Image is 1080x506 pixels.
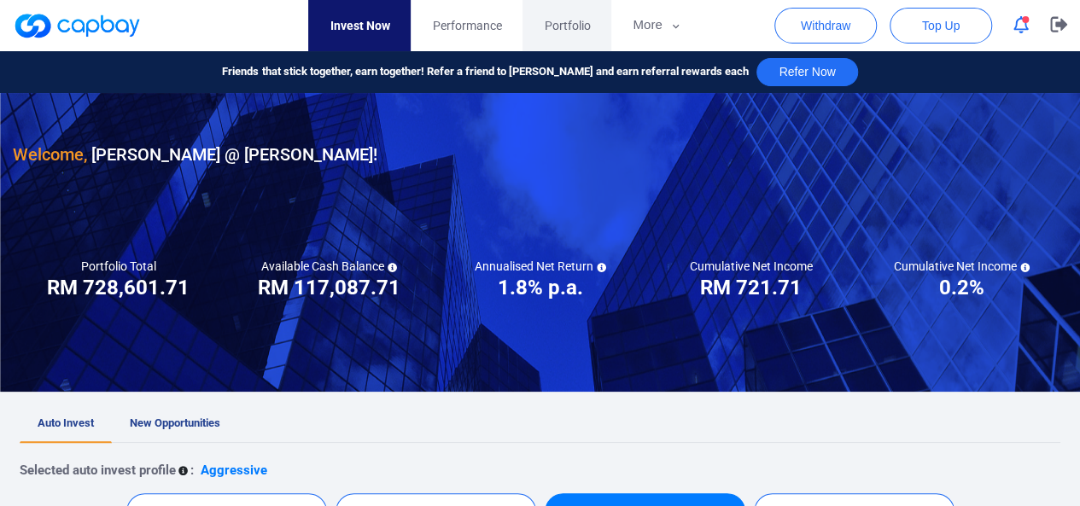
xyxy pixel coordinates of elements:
button: Refer Now [756,58,857,86]
h3: RM 721.71 [700,274,802,301]
p: Selected auto invest profile [20,460,176,480]
span: Auto Invest [38,416,94,429]
span: Friends that stick together, earn together! Refer a friend to [PERSON_NAME] and earn referral rew... [222,63,748,81]
span: Top Up [922,17,960,34]
button: Withdraw [774,8,877,44]
span: Performance [432,16,501,35]
h5: Annualised Net Return [475,259,606,274]
h3: RM 728,601.71 [47,274,190,301]
span: New Opportunities [130,416,220,429]
h3: RM 117,087.71 [258,274,400,301]
h5: Cumulative Net Income [690,259,813,274]
h3: [PERSON_NAME] @ [PERSON_NAME] ! [13,141,377,168]
h5: Portfolio Total [81,259,156,274]
p: Aggressive [201,460,267,480]
span: Welcome, [13,144,87,165]
h5: Available Cash Balance [261,259,397,274]
h3: 1.8% p.a. [498,274,583,301]
p: : [190,460,194,480]
span: Portfolio [544,16,590,35]
h5: Cumulative Net Income [894,259,1030,274]
button: Top Up [890,8,992,44]
h3: 0.2% [939,274,984,301]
